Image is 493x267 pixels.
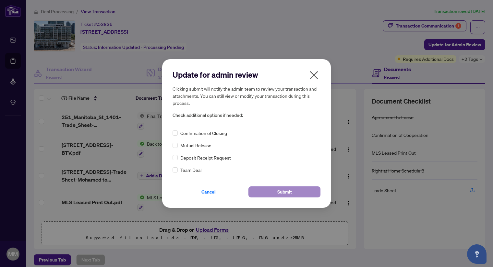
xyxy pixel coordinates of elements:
button: Cancel [173,186,245,197]
h2: Update for admin review [173,70,320,80]
span: Deposit Receipt Request [180,154,231,161]
span: Confirmation of Closing [180,129,227,137]
span: Submit [277,187,292,197]
span: Cancel [201,187,216,197]
h5: Clicking submit will notify the admin team to review your transaction and attachments. You can st... [173,85,320,106]
span: Check additional options if needed: [173,112,320,119]
span: Mutual Release [180,142,211,149]
span: close [309,70,319,80]
span: Team Deal [180,166,201,173]
button: Open asap [467,244,487,264]
button: Submit [248,186,320,197]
